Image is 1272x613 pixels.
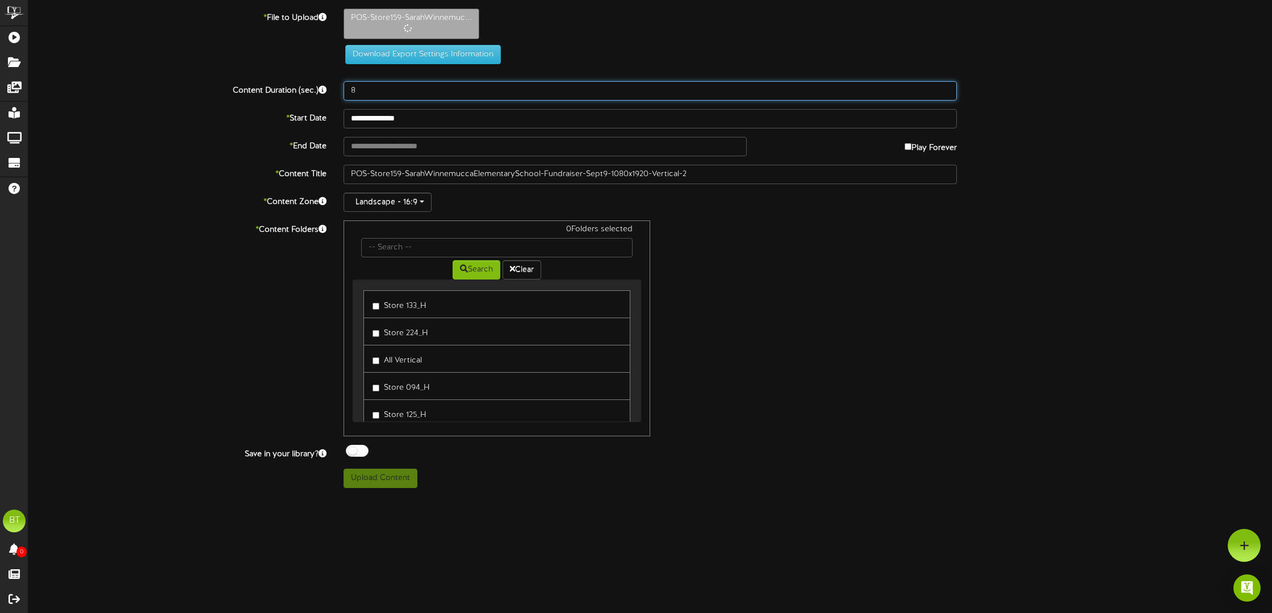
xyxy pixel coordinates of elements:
[503,260,541,280] button: Clear
[905,137,957,154] label: Play Forever
[361,238,633,257] input: -- Search --
[373,351,422,366] label: All Vertical
[1233,574,1261,602] div: Open Intercom Messenger
[340,50,501,59] a: Download Export Settings Information
[373,385,379,391] input: Store 094_H
[373,406,426,421] label: Store 125_H
[20,109,335,124] label: Start Date
[373,357,379,364] input: All Vertical
[344,193,432,212] button: Landscape - 16:9
[20,9,335,24] label: File to Upload
[373,330,379,337] input: Store 224_H
[373,378,430,394] label: Store 094_H
[344,469,417,488] button: Upload Content
[20,81,335,97] label: Content Duration (sec.)
[16,547,27,557] span: 0
[20,137,335,152] label: End Date
[20,165,335,180] label: Content Title
[373,297,426,312] label: Store 133_H
[373,324,428,339] label: Store 224_H
[20,193,335,208] label: Content Zone
[3,510,26,532] div: BT
[344,165,957,184] input: Title of this Content
[20,445,335,460] label: Save in your library?
[453,260,500,280] button: Search
[20,220,335,236] label: Content Folders
[373,412,379,419] input: Store 125_H
[905,143,911,150] input: Play Forever
[345,45,501,64] button: Download Export Settings Information
[373,303,379,310] input: Store 133_H
[353,224,641,238] div: 0 Folders selected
